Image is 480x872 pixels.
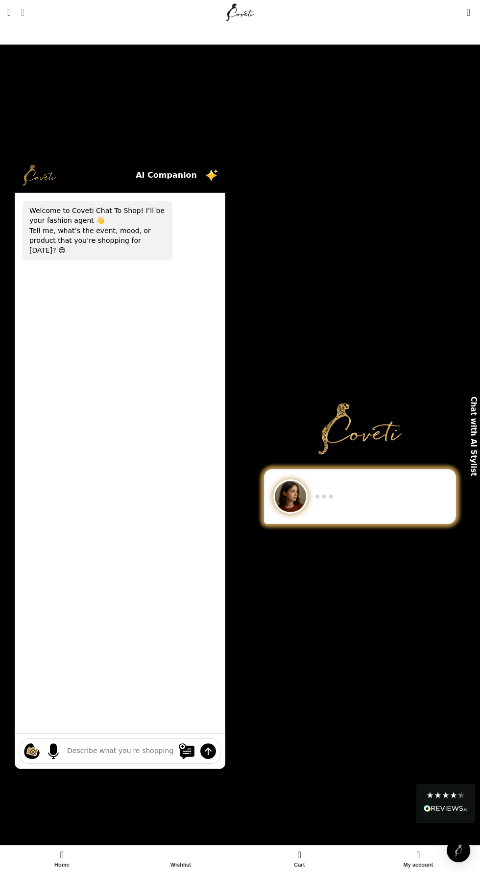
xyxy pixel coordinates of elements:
div: Read All Reviews [424,803,468,816]
a: Home [2,848,121,870]
span: 0 [467,5,475,12]
div: Chat to Shop demo [252,469,468,524]
div: Read All Reviews [416,784,475,823]
a: Open mobile menu [2,2,16,22]
img: Primary Gold [318,403,402,454]
a: Wishlist [121,848,240,870]
a: Site logo [224,7,257,16]
div: My cart [240,848,359,870]
div: My Wishlist [452,2,462,22]
a: 0 [462,2,475,22]
div: Open Intercom Messenger [447,839,470,862]
div: My wishlist [121,848,240,870]
a: 0 Cart [240,848,359,870]
a: Search [16,2,29,22]
span: 0 [298,848,306,855]
span: My account [364,862,473,868]
a: My account [359,848,478,870]
span: Wishlist [126,862,236,868]
span: Home [7,862,117,868]
span: Cart [245,862,354,868]
div: 4.28 Stars [426,791,465,799]
img: REVIEWS.io [424,805,468,812]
